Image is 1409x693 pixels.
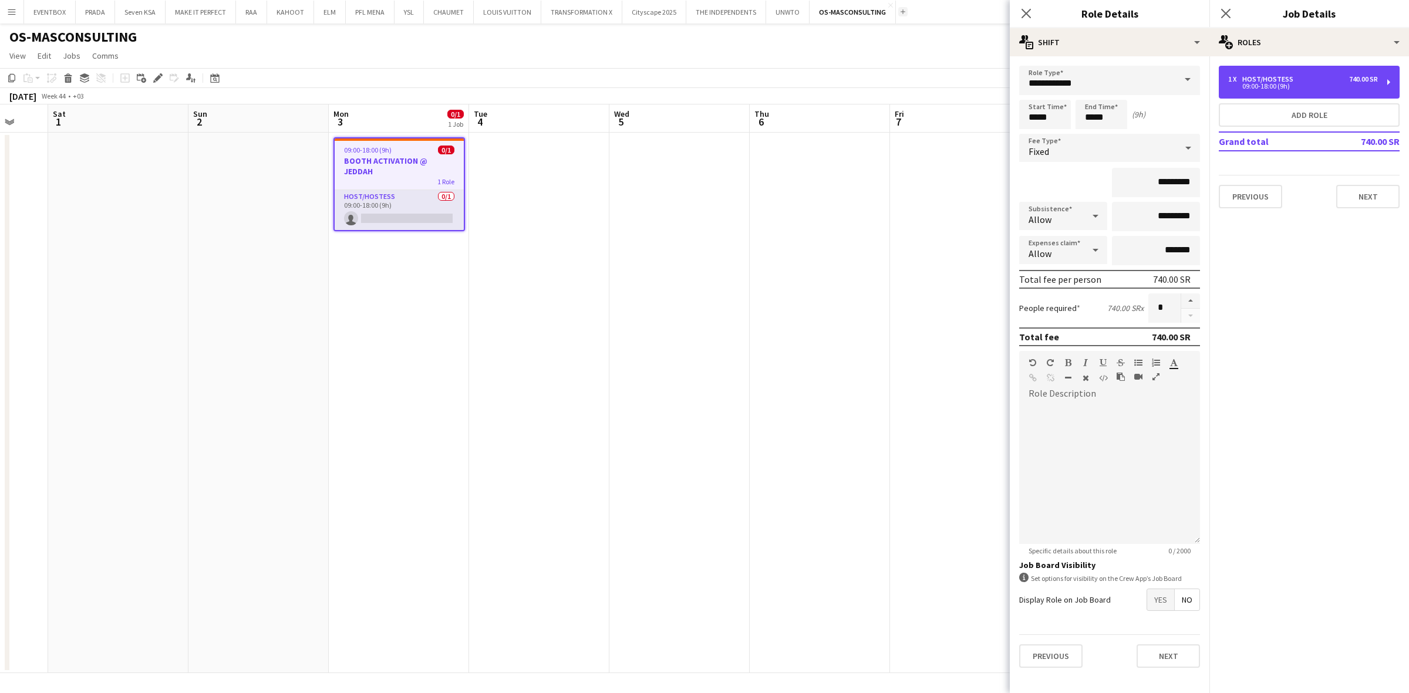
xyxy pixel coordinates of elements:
[38,50,51,61] span: Edit
[766,1,810,23] button: UNWTO
[622,1,686,23] button: Cityscape 2025
[1228,75,1242,83] div: 1 x
[267,1,314,23] button: KAHOOT
[395,1,424,23] button: YSL
[1336,185,1400,208] button: Next
[1132,109,1145,120] div: (9h)
[1175,589,1199,610] span: No
[1209,28,1409,56] div: Roles
[1029,214,1051,225] span: Allow
[1209,6,1409,21] h3: Job Details
[1117,358,1125,367] button: Strikethrough
[1147,589,1174,610] span: Yes
[437,177,454,186] span: 1 Role
[1010,6,1209,21] h3: Role Details
[448,120,463,129] div: 1 Job
[333,137,465,231] app-job-card: 09:00-18:00 (9h)0/1BOOTH ACTIVATION @ JEDDAH1 RoleHost/Hostess0/109:00-18:00 (9h)
[474,1,541,23] button: LOUIS VUITTON
[1019,331,1059,343] div: Total fee
[5,48,31,63] a: View
[895,109,904,119] span: Fri
[115,1,166,23] button: Seven KSA
[1029,146,1049,157] span: Fixed
[1181,293,1200,309] button: Increase
[332,115,349,129] span: 3
[87,48,123,63] a: Comms
[1228,83,1378,89] div: 09:00-18:00 (9h)
[1099,373,1107,383] button: HTML Code
[191,115,207,129] span: 2
[614,109,629,119] span: Wed
[541,1,622,23] button: TRANSFORMATION X
[314,1,346,23] button: ELM
[1010,28,1209,56] div: Shift
[53,109,66,119] span: Sat
[1029,358,1037,367] button: Undo
[474,109,487,119] span: Tue
[1019,644,1083,668] button: Previous
[754,109,769,119] span: Thu
[58,48,85,63] a: Jobs
[9,50,26,61] span: View
[193,109,207,119] span: Sun
[1134,358,1142,367] button: Unordered List
[1153,273,1191,285] div: 740.00 SR
[753,115,769,129] span: 6
[1099,358,1107,367] button: Underline
[333,109,349,119] span: Mon
[1349,75,1378,83] div: 740.00 SR
[166,1,236,23] button: MAKE IT PERFECT
[92,50,119,61] span: Comms
[1019,573,1200,584] div: Set options for visibility on the Crew App’s Job Board
[9,90,36,102] div: [DATE]
[236,1,267,23] button: RAA
[1081,373,1090,383] button: Clear Formatting
[1117,372,1125,381] button: Paste as plain text
[686,1,766,23] button: THE INDEPENDENTS
[346,1,395,23] button: PFL MENA
[810,1,896,23] button: OS-MASCONSULTING
[1152,358,1160,367] button: Ordered List
[893,115,904,129] span: 7
[335,190,464,230] app-card-role: Host/Hostess0/109:00-18:00 (9h)
[1019,273,1101,285] div: Total fee per person
[1019,303,1080,313] label: People required
[1107,303,1144,313] div: 740.00 SR x
[1029,248,1051,259] span: Allow
[63,50,80,61] span: Jobs
[33,48,56,63] a: Edit
[335,155,464,177] h3: BOOTH ACTIVATION @ JEDDAH
[1159,546,1200,555] span: 0 / 2000
[424,1,474,23] button: CHAUMET
[76,1,115,23] button: PRADA
[1019,546,1126,555] span: Specific details about this role
[1152,372,1160,381] button: Fullscreen
[1019,594,1111,605] label: Display Role on Job Board
[9,28,137,46] h1: OS-MASCONSULTING
[1152,331,1191,343] div: 740.00 SR
[1019,560,1200,570] h3: Job Board Visibility
[1219,132,1326,151] td: Grand total
[1219,185,1282,208] button: Previous
[1081,358,1090,367] button: Italic
[24,1,76,23] button: EVENTBOX
[1064,358,1072,367] button: Bold
[51,115,66,129] span: 1
[73,92,84,100] div: +03
[1326,132,1400,151] td: 740.00 SR
[612,115,629,129] span: 5
[438,146,454,154] span: 0/1
[1064,373,1072,383] button: Horizontal Line
[1169,358,1178,367] button: Text Color
[1137,644,1200,668] button: Next
[1046,358,1054,367] button: Redo
[344,146,392,154] span: 09:00-18:00 (9h)
[472,115,487,129] span: 4
[1242,75,1298,83] div: Host/Hostess
[1219,103,1400,127] button: Add role
[1134,372,1142,381] button: Insert video
[447,110,464,119] span: 0/1
[39,92,68,100] span: Week 44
